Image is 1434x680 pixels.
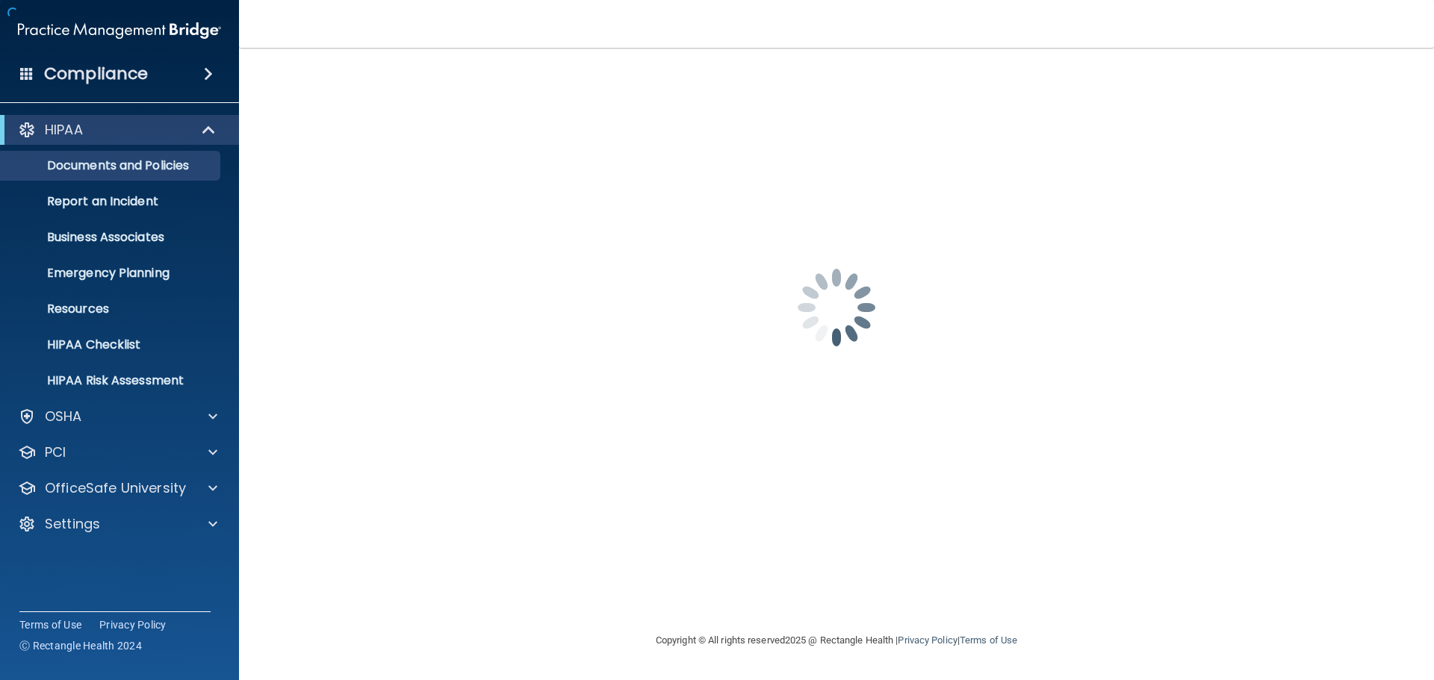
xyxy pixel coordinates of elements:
a: OfficeSafe University [18,479,217,497]
h4: Compliance [44,63,148,84]
p: HIPAA Checklist [10,337,214,352]
p: OfficeSafe University [45,479,186,497]
a: OSHA [18,408,217,425]
a: Privacy Policy [99,617,167,632]
a: HIPAA [18,121,217,139]
div: Copyright © All rights reserved 2025 @ Rectangle Health | | [564,617,1109,664]
p: OSHA [45,408,82,425]
a: Terms of Use [19,617,81,632]
p: Business Associates [10,230,214,245]
span: Ⓒ Rectangle Health 2024 [19,638,142,653]
p: HIPAA Risk Assessment [10,373,214,388]
p: HIPAA [45,121,83,139]
img: spinner.e123f6fc.gif [762,233,911,382]
iframe: Drift Widget Chat Controller [1176,574,1416,634]
a: Settings [18,515,217,533]
a: PCI [18,443,217,461]
a: Terms of Use [960,634,1017,646]
a: Privacy Policy [898,634,957,646]
p: Report an Incident [10,194,214,209]
p: Emergency Planning [10,266,214,281]
img: PMB logo [18,16,221,46]
p: Settings [45,515,100,533]
p: PCI [45,443,66,461]
p: Resources [10,302,214,316]
p: Documents and Policies [10,158,214,173]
